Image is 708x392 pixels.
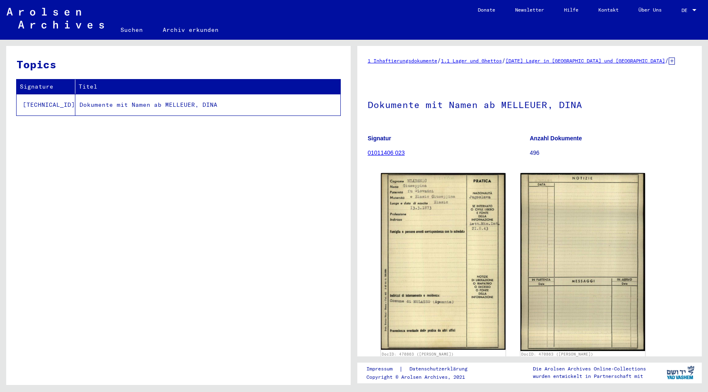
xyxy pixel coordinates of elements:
[502,57,506,64] span: /
[521,352,593,356] a: DocID: 470863 ([PERSON_NAME])
[533,373,646,380] p: wurden entwickelt in Partnerschaft mit
[366,365,399,373] a: Impressum
[153,20,229,40] a: Archiv erkunden
[17,94,75,115] td: [TECHNICAL_ID]
[437,57,441,64] span: /
[368,135,391,142] b: Signatur
[382,352,454,356] a: DocID: 470863 ([PERSON_NAME])
[665,57,669,64] span: /
[366,373,477,381] p: Copyright © Arolsen Archives, 2021
[368,86,691,122] h1: Dokumente mit Namen ab MELLEUER, DINA
[506,58,665,64] a: [DATE] Lager in [GEOGRAPHIC_DATA] und [GEOGRAPHIC_DATA]
[403,365,477,373] a: Datenschutzerklärung
[17,79,75,94] th: Signature
[368,58,437,64] a: 1 Inhaftierungsdokumente
[520,173,645,351] img: 002.jpg
[75,79,340,94] th: Titel
[381,173,506,350] img: 001.jpg
[111,20,153,40] a: Suchen
[665,362,696,383] img: yv_logo.png
[368,149,405,156] a: 01011406 023
[441,58,502,64] a: 1.1 Lager und Ghettos
[530,149,692,157] p: 496
[17,56,340,72] h3: Topics
[530,135,582,142] b: Anzahl Dokumente
[366,365,477,373] div: |
[7,8,104,29] img: Arolsen_neg.svg
[75,94,340,115] td: Dokumente mit Namen ab MELLEUER, DINA
[533,365,646,373] p: Die Arolsen Archives Online-Collections
[682,7,691,13] span: DE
